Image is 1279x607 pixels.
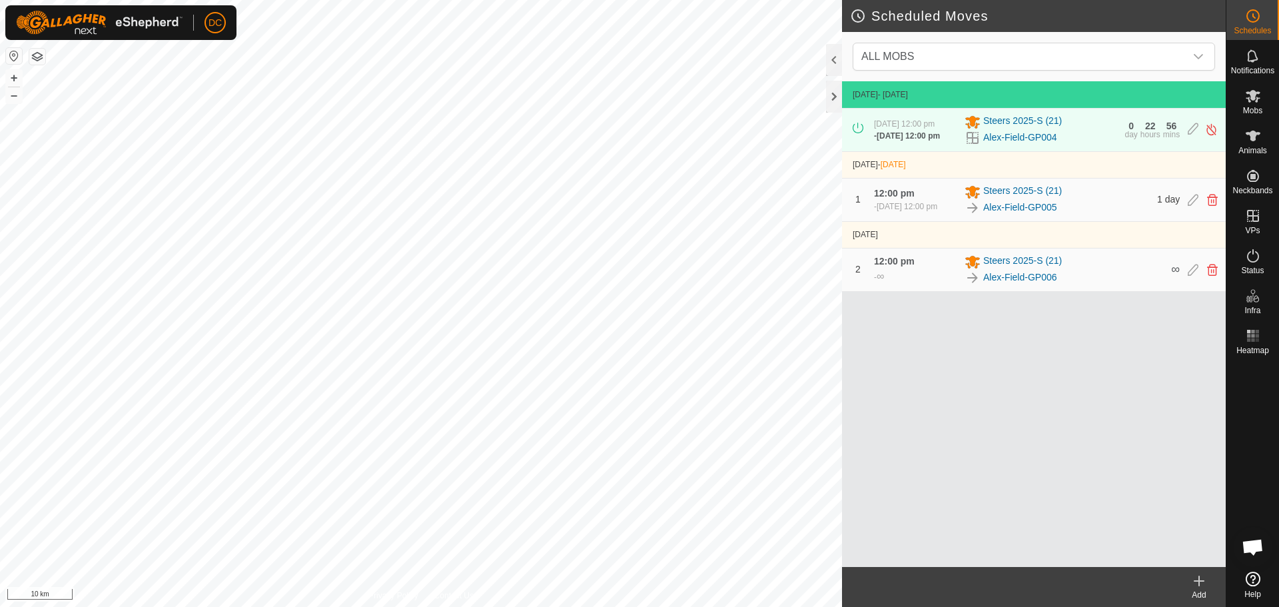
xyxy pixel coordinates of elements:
[855,264,861,275] span: 2
[1128,121,1134,131] div: 0
[965,270,981,286] img: To
[1172,589,1226,601] div: Add
[1226,566,1279,604] a: Help
[1244,590,1261,598] span: Help
[965,200,981,216] img: To
[874,188,915,199] span: 12:00 pm
[1145,121,1156,131] div: 22
[853,90,878,99] span: [DATE]
[1185,43,1212,70] div: dropdown trigger
[983,271,1057,285] a: Alex-Field-GP006
[877,271,884,282] span: ∞
[1231,67,1274,75] span: Notifications
[1140,131,1160,139] div: hours
[983,184,1062,200] span: Steers 2025-S (21)
[878,160,906,169] span: -
[209,16,222,30] span: DC
[1236,346,1269,354] span: Heatmap
[368,590,418,602] a: Privacy Policy
[6,87,22,103] button: –
[6,48,22,64] button: Reset Map
[983,131,1057,145] a: Alex-Field-GP004
[1244,306,1260,314] span: Infra
[856,43,1185,70] span: ALL MOBS
[1157,194,1180,205] span: 1 day
[983,254,1062,270] span: Steers 2025-S (21)
[855,194,861,205] span: 1
[983,114,1062,130] span: Steers 2025-S (21)
[874,119,935,129] span: [DATE] 12:00 pm
[1166,121,1177,131] div: 56
[877,131,940,141] span: [DATE] 12:00 pm
[874,201,937,213] div: -
[881,160,906,169] span: [DATE]
[850,8,1226,24] h2: Scheduled Moves
[861,51,914,62] span: ALL MOBS
[1205,123,1218,137] img: Turn off schedule move
[434,590,474,602] a: Contact Us
[1238,147,1267,155] span: Animals
[16,11,183,35] img: Gallagher Logo
[1233,527,1273,567] div: Open chat
[6,70,22,86] button: +
[853,230,878,239] span: [DATE]
[1124,131,1137,139] div: day
[874,256,915,267] span: 12:00 pm
[874,269,884,285] div: -
[853,160,878,169] span: [DATE]
[874,130,940,142] div: -
[1241,267,1264,275] span: Status
[1171,263,1180,276] span: ∞
[1163,131,1180,139] div: mins
[878,90,908,99] span: - [DATE]
[29,49,45,65] button: Map Layers
[1232,187,1272,195] span: Neckbands
[983,201,1057,215] a: Alex-Field-GP005
[1245,227,1260,235] span: VPs
[877,202,937,211] span: [DATE] 12:00 pm
[1234,27,1271,35] span: Schedules
[1243,107,1262,115] span: Mobs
